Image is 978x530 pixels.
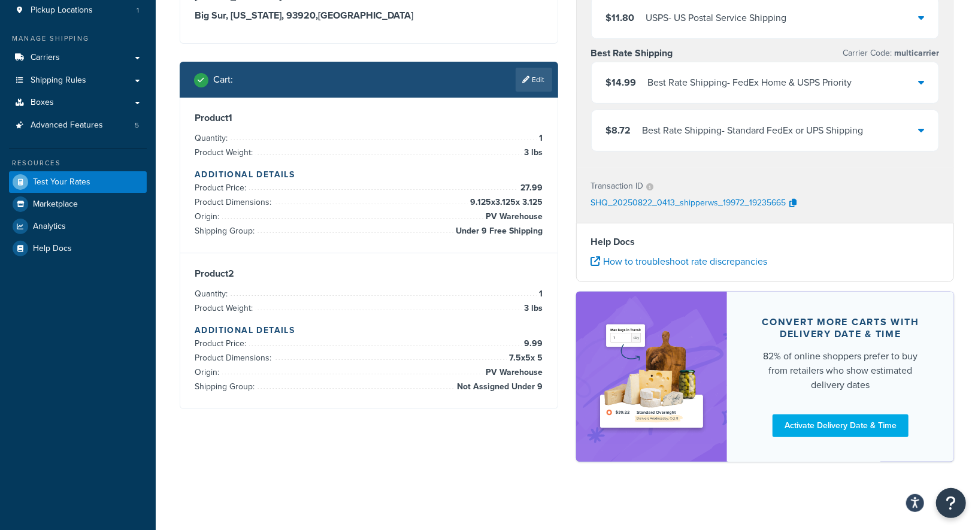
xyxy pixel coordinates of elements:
a: Marketplace [9,193,147,215]
span: multicarrier [892,47,939,59]
li: Advanced Features [9,114,147,137]
span: 9.125 x 3.125 x 3.125 [468,195,543,210]
span: Product Price: [195,181,249,194]
button: Open Resource Center [936,488,966,518]
span: Pickup Locations [31,5,93,16]
span: Product Weight: [195,146,256,159]
a: Carriers [9,47,147,69]
h4: Help Docs [591,235,940,249]
div: USPS - US Postal Service Shipping [646,10,787,26]
div: 82% of online shoppers prefer to buy from retailers who show estimated delivery dates [756,349,925,392]
span: $11.80 [606,11,635,25]
span: Marketplace [33,199,78,210]
div: Manage Shipping [9,34,147,44]
a: Analytics [9,216,147,237]
span: Shipping Group: [195,380,258,393]
a: Edit [516,68,552,92]
span: Product Price: [195,337,249,350]
span: Origin: [195,210,222,223]
p: Carrier Code: [843,45,939,62]
span: 1 [537,287,543,301]
p: Transaction ID [591,178,644,195]
span: PV Warehouse [483,210,543,224]
span: 27.99 [518,181,543,195]
span: Carriers [31,53,60,63]
h4: Additional Details [195,324,543,337]
span: 1 [537,131,543,146]
span: Product Weight: [195,302,256,314]
span: 3 lbs [522,301,543,316]
span: 1 [137,5,139,16]
span: Advanced Features [31,120,103,131]
a: Advanced Features5 [9,114,147,137]
a: Boxes [9,92,147,114]
h3: Big Sur, [US_STATE], 93920 , [GEOGRAPHIC_DATA] [195,10,543,22]
h2: Cart : [213,74,233,85]
span: 3 lbs [522,146,543,160]
span: $14.99 [606,75,637,89]
span: Analytics [33,222,66,232]
span: Test Your Rates [33,177,90,187]
span: 9.99 [522,337,543,351]
div: Resources [9,158,147,168]
span: 7.5 x 5 x 5 [507,351,543,365]
span: Shipping Group: [195,225,258,237]
h4: Additional Details [195,168,543,181]
a: Shipping Rules [9,69,147,92]
span: Origin: [195,366,222,378]
p: SHQ_20250822_0413_shipperws_19972_19235665 [591,195,786,213]
span: Product Dimensions: [195,196,274,208]
span: PV Warehouse [483,365,543,380]
div: Best Rate Shipping - FedEx Home & USPS Priority [648,74,852,91]
span: Quantity: [195,287,231,300]
a: Help Docs [9,238,147,259]
h3: Product 2 [195,268,543,280]
span: Shipping Rules [31,75,86,86]
span: Boxes [31,98,54,108]
a: How to troubleshoot rate discrepancies [591,255,768,268]
h3: Product 1 [195,112,543,124]
span: Under 9 Free Shipping [453,224,543,238]
h3: Best Rate Shipping [591,47,673,59]
span: Not Assigned Under 9 [455,380,543,394]
span: Product Dimensions: [195,352,274,364]
a: Activate Delivery Date & Time [773,414,909,437]
span: Help Docs [33,244,72,254]
span: Quantity: [195,132,231,144]
span: 5 [135,120,139,131]
span: $8.72 [606,123,631,137]
a: Test Your Rates [9,171,147,193]
div: Best Rate Shipping - Standard FedEx or UPS Shipping [643,122,864,139]
div: Convert more carts with delivery date & time [756,316,925,340]
img: feature-image-ddt-36eae7f7280da8017bfb280eaccd9c446f90b1fe08728e4019434db127062ab4.png [594,310,710,443]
